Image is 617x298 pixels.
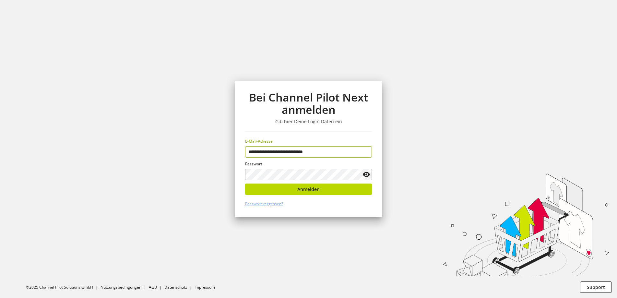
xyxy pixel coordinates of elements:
h3: Gib hier Deine Login Daten ein [245,119,372,125]
span: E-Mail-Adresse [245,138,273,144]
a: Impressum [195,284,215,290]
a: Passwort vergessen? [245,201,283,207]
button: Anmelden [245,184,372,195]
a: AGB [149,284,157,290]
span: Passwort [245,161,262,167]
a: Datenschutz [164,284,187,290]
span: Support [587,284,605,291]
button: Support [580,281,612,293]
h1: Bei Channel Pilot Next anmelden [245,91,372,116]
li: ©2025 Channel Pilot Solutions GmbH [26,284,101,290]
span: Anmelden [297,186,320,193]
a: Nutzungsbedingungen [101,284,141,290]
